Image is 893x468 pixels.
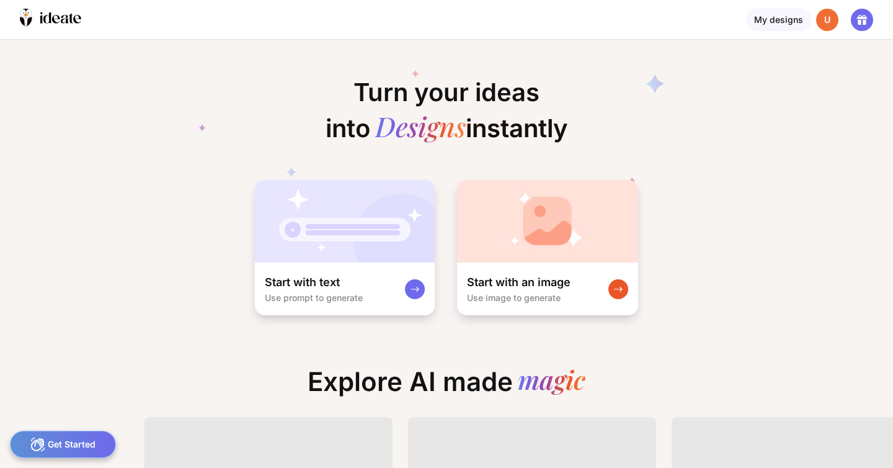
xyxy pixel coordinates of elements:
div: Start with text [265,275,340,290]
div: Explore AI made [298,366,595,407]
div: Use image to generate [467,292,561,303]
div: My designs [746,9,811,31]
img: startWithImageCardBg.jpg [457,180,638,263]
div: Get Started [10,431,116,458]
div: magic [518,366,585,397]
img: startWithTextCardBg.jpg [255,180,435,263]
div: Start with an image [467,275,571,290]
div: U [816,9,838,31]
div: Use prompt to generate [265,292,363,303]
